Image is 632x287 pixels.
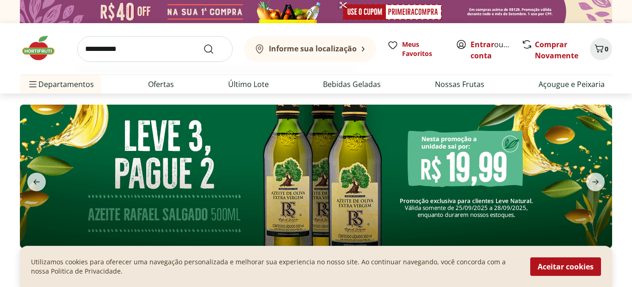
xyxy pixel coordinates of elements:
[387,40,445,58] a: Meus Favoritos
[31,257,519,276] p: Utilizamos cookies para oferecer uma navegação personalizada e melhorar sua experiencia no nosso ...
[20,105,612,248] img: aziete
[203,44,225,55] button: Submit Search
[530,257,601,276] button: Aceitar cookies
[27,73,94,95] span: Departamentos
[77,36,233,62] input: search
[20,34,66,62] img: Hortifruti
[435,79,484,90] a: Nossas Frutas
[471,39,494,50] a: Entrar
[27,73,38,95] button: Menu
[269,44,357,54] b: Informe sua localização
[590,38,612,60] button: Carrinho
[20,173,53,191] button: previous
[471,39,512,61] span: ou
[471,39,521,61] a: Criar conta
[605,44,608,53] span: 0
[402,40,445,58] span: Meus Favoritos
[148,79,174,90] a: Ofertas
[323,79,381,90] a: Bebidas Geladas
[579,173,612,191] button: next
[244,36,376,62] button: Informe sua localização
[228,79,269,90] a: Último Lote
[539,79,605,90] a: Açougue e Peixaria
[535,39,578,61] a: Comprar Novamente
